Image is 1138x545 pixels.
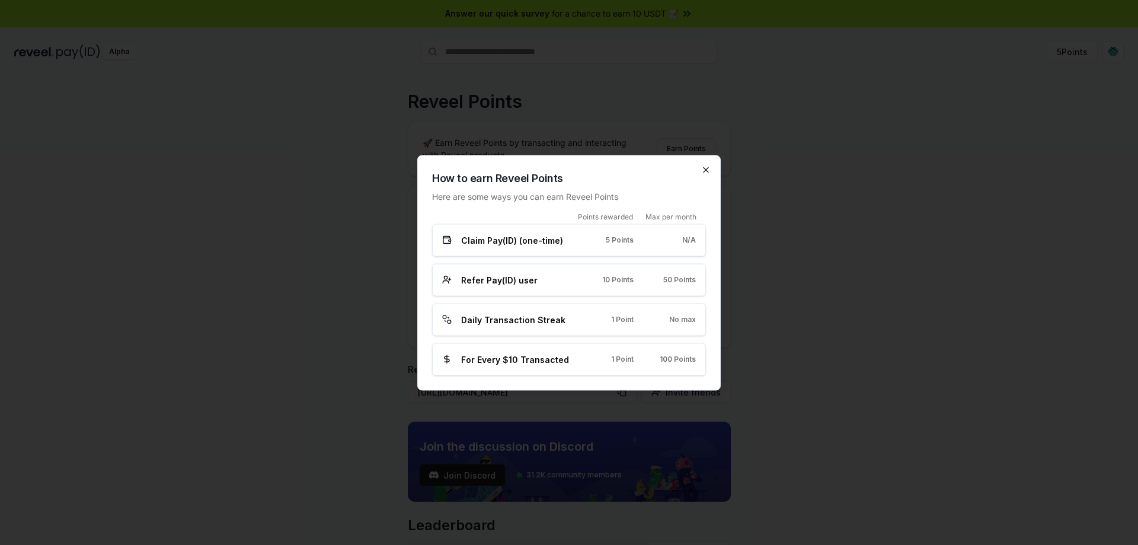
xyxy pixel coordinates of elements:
[461,273,538,286] span: Refer Pay(ID) user
[461,234,563,246] span: Claim Pay(ID) (one-time)
[669,315,696,324] span: No max
[602,275,634,285] span: 10 Points
[432,190,706,202] p: Here are some ways you can earn Reveel Points
[663,275,696,285] span: 50 Points
[611,315,634,324] span: 1 Point
[611,355,634,364] span: 1 Point
[461,313,565,326] span: Daily Transaction Streak
[682,235,696,245] span: N/A
[432,170,706,186] h2: How to earn Reveel Points
[645,212,696,221] span: Max per month
[606,235,634,245] span: 5 Points
[461,353,569,365] span: For Every $10 Transacted
[660,355,696,364] span: 100 Points
[578,212,633,221] span: Points rewarded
